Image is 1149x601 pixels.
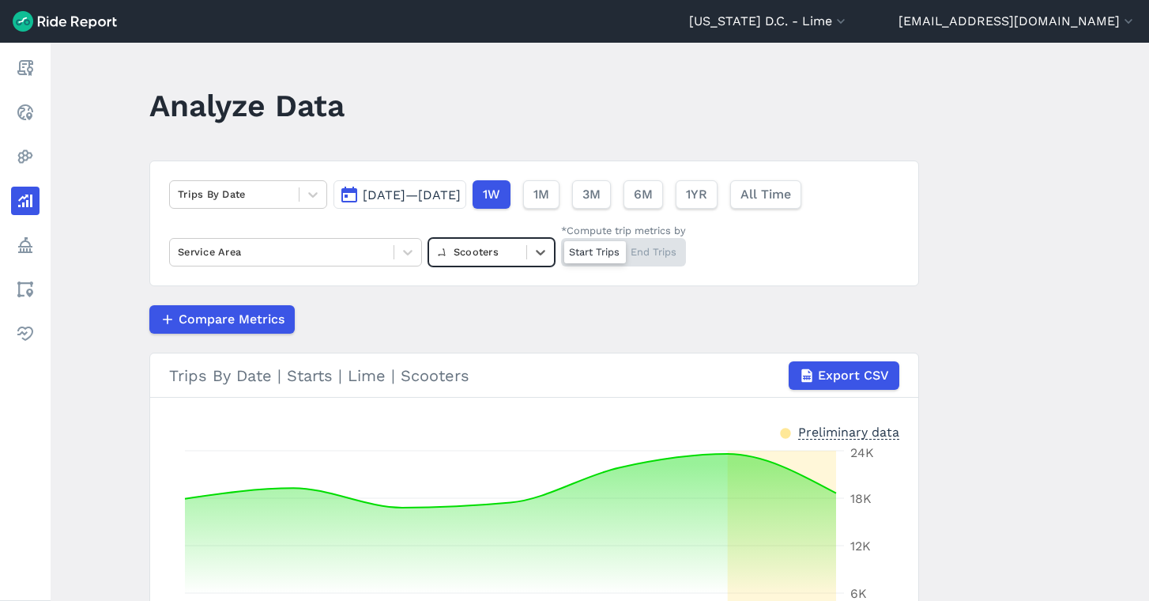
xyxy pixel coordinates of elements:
button: 3M [572,180,611,209]
button: Compare Metrics [149,305,295,334]
h1: Analyze Data [149,84,345,127]
button: 1W [473,180,510,209]
button: [DATE]—[DATE] [333,180,466,209]
tspan: 6K [850,586,867,601]
span: 1M [533,185,549,204]
tspan: 12K [850,539,871,554]
span: 1YR [686,185,707,204]
span: 1W [483,185,500,204]
button: Export CSV [789,361,899,390]
a: Policy [11,231,40,259]
span: [DATE]—[DATE] [363,187,461,202]
a: Report [11,54,40,82]
button: 1M [523,180,559,209]
span: Export CSV [818,366,889,385]
img: Ride Report [13,11,117,32]
tspan: 24K [850,445,874,460]
button: [US_STATE] D.C. - Lime [689,12,849,31]
span: 3M [582,185,601,204]
button: All Time [730,180,801,209]
div: Trips By Date | Starts | Lime | Scooters [169,361,899,390]
a: Analyze [11,187,40,215]
div: *Compute trip metrics by [561,223,686,238]
span: 6M [634,185,653,204]
span: Compare Metrics [179,310,284,329]
span: All Time [740,185,791,204]
div: Preliminary data [798,423,899,440]
button: 6M [623,180,663,209]
tspan: 18K [850,491,872,506]
a: Areas [11,275,40,304]
a: Realtime [11,98,40,127]
button: [EMAIL_ADDRESS][DOMAIN_NAME] [898,12,1136,31]
a: Heatmaps [11,142,40,171]
a: Health [11,319,40,348]
button: 1YR [676,180,718,209]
